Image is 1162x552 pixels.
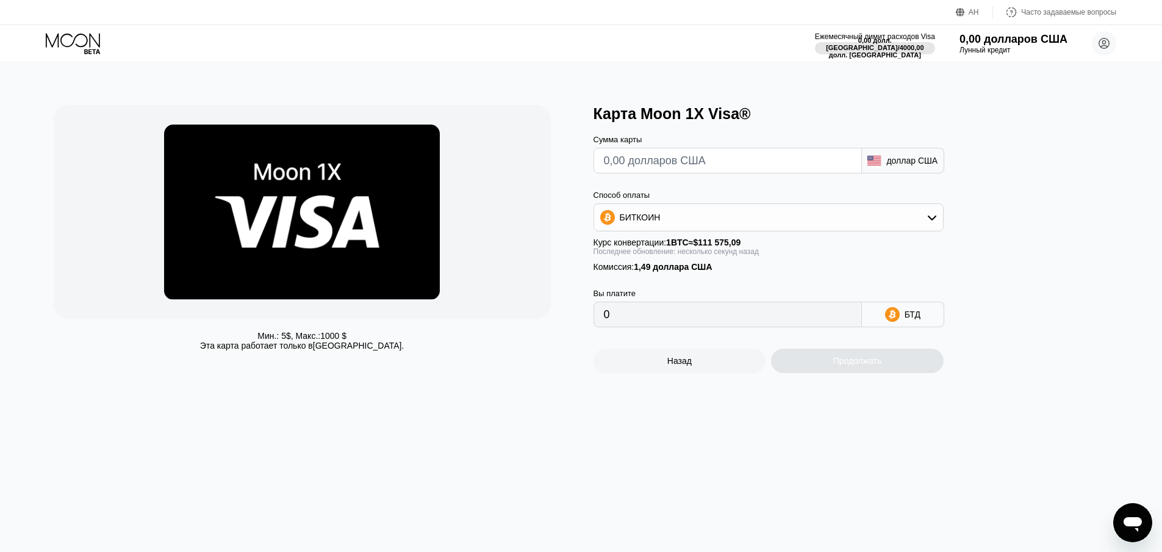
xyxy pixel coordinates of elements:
[678,247,759,256] font: несколько секунд назад
[667,356,692,366] font: Назад
[826,37,898,51] font: 0,00 долл. [GEOGRAPHIC_DATA]
[291,331,320,341] font: , Макс.:
[959,46,1010,54] font: Лунный кредит
[898,44,900,51] font: /
[200,341,313,350] font: Эта карта работает только в
[969,8,979,16] font: АН
[689,238,694,247] font: ≈
[594,135,642,144] font: Сумма карты
[634,262,712,272] font: 1,49 доллара США
[815,32,935,41] font: Ежемесячный лимит расходов Visa
[959,33,1067,45] font: 0,00 долларов США
[886,156,938,165] font: доллар США
[671,238,689,247] font: BTC
[956,6,993,18] div: АН
[604,148,852,173] input: 0,00 долларов США
[993,6,1116,18] div: Часто задаваемые вопросы
[1021,8,1116,16] font: Часто задаваемые вопросы
[257,331,286,341] font: Мин.: 5
[620,212,661,222] font: БИТКОИН
[313,341,404,350] font: [GEOGRAPHIC_DATA].
[594,105,751,122] font: Карта Moon 1X Visa®
[594,191,650,200] font: Способ оплаты
[594,238,667,247] font: Курс конвертации:
[959,33,1067,54] div: 0,00 долларов СШАЛунный кредит
[594,262,632,272] font: Комиссия
[286,331,291,341] font: $
[815,32,935,54] div: Ежемесячный лимит расходов Visa0,00 долл. [GEOGRAPHIC_DATA]/4000,00 долл. [GEOGRAPHIC_DATA]
[594,205,943,230] div: БИТКОИН
[829,44,926,59] font: 4000,00 долл. [GEOGRAPHIC_DATA]
[693,238,741,247] font: $111 575,09
[905,310,920,319] font: БТД
[631,262,634,272] font: :
[666,238,671,247] font: 1
[594,247,676,256] font: Последнее обновление:
[594,349,766,373] div: Назад
[320,331,346,341] font: 1000 $
[1113,503,1152,542] iframe: Кнопка запуска окна обмена сообщениями
[594,289,636,298] font: Вы платите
